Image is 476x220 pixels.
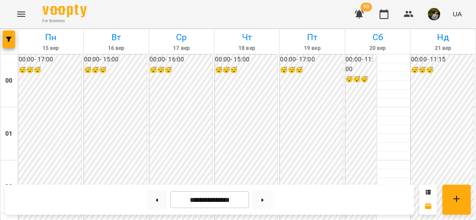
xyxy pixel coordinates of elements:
span: 59 [361,3,372,11]
h6: 00:00 - 17:00 [280,55,343,64]
h6: 20 вер [346,44,409,53]
h6: 00:00 - 15:00 [84,55,147,64]
h6: 😴😴😴 [411,65,474,75]
h6: 😴😴😴 [280,65,343,75]
h6: Нд [412,30,474,44]
h6: Вт [85,30,147,44]
h6: 00:00 - 17:00 [19,55,81,64]
h6: 19 вер [281,44,343,53]
h6: Пт [281,30,343,44]
h6: Чт [216,30,278,44]
h6: 00:00 - 16:00 [150,55,212,64]
h6: 01 [5,129,12,139]
h6: 00:00 - 11:00 [345,55,376,74]
h6: Ср [150,30,213,44]
h6: 😴😴😴 [84,65,147,75]
span: UA [453,9,462,19]
h6: 17 вер [150,44,213,53]
img: b75e9dd987c236d6cf194ef640b45b7d.jpg [428,8,440,20]
button: UA [449,6,465,22]
span: For Business [42,18,87,24]
button: Menu [11,4,32,25]
h6: 15 вер [19,44,82,53]
h6: 😴😴😴 [215,65,278,75]
h6: 😴😴😴 [345,75,376,84]
h6: 00:00 - 11:15 [411,55,474,64]
h6: 21 вер [412,44,474,53]
h6: 16 вер [85,44,147,53]
h6: 😴😴😴 [150,65,212,75]
img: Voopty Logo [42,4,87,17]
h6: Сб [346,30,409,44]
h6: Пн [19,30,82,44]
h6: 😴😴😴 [19,65,81,75]
h6: 18 вер [216,44,278,53]
h6: 00:00 - 15:00 [215,55,278,64]
h6: 00 [5,76,12,86]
